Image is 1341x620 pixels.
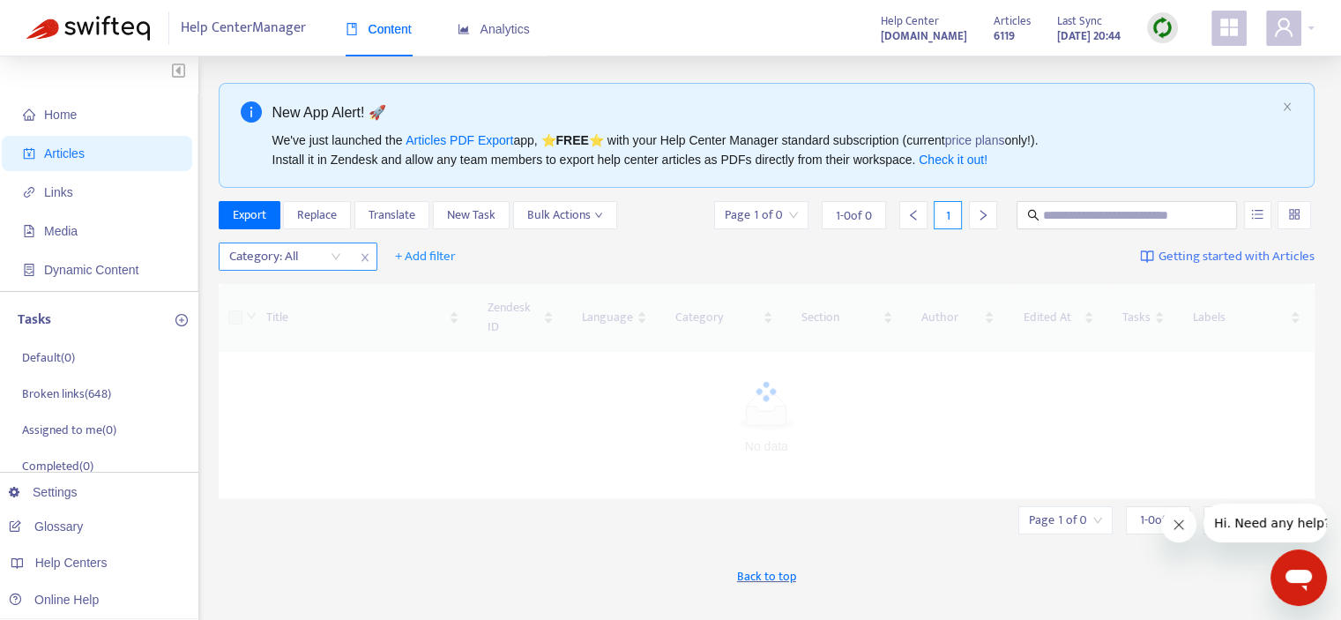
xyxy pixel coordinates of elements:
span: home [23,108,35,121]
button: + Add filter [382,243,469,271]
span: info-circle [241,101,262,123]
button: New Task [433,201,510,229]
span: link [23,186,35,198]
img: image-link [1140,250,1154,264]
p: Broken links ( 648 ) [22,385,111,403]
p: Default ( 0 ) [22,348,75,367]
strong: [DATE] 20:44 [1057,26,1121,46]
span: 1 - 0 of 0 [836,206,872,225]
span: Hi. Need any help? [11,12,127,26]
span: Links [44,185,73,199]
div: New App Alert! 🚀 [272,101,1276,123]
span: Home [44,108,77,122]
span: Translate [369,205,415,225]
iframe: Message from company [1203,504,1327,542]
p: Assigned to me ( 0 ) [22,421,116,439]
img: sync.dc5367851b00ba804db3.png [1151,17,1173,39]
span: Help Center [881,11,939,31]
iframe: Close message [1161,507,1196,542]
span: container [23,264,35,276]
span: close [354,247,376,268]
span: unordered-list [1251,208,1263,220]
span: Articles [994,11,1031,31]
p: Completed ( 0 ) [22,457,93,475]
span: book [346,23,358,35]
strong: 6119 [994,26,1015,46]
span: Content [346,22,412,36]
span: Bulk Actions [527,205,603,225]
a: [DOMAIN_NAME] [881,26,967,46]
span: Analytics [458,22,530,36]
b: FREE [555,133,588,147]
span: area-chart [458,23,470,35]
a: Articles PDF Export [406,133,513,147]
button: Replace [283,201,351,229]
a: Settings [9,485,78,499]
span: Articles [44,146,85,161]
span: right [977,209,989,221]
span: user [1273,17,1294,38]
a: Getting started with Articles [1140,243,1315,271]
span: New Task [447,205,495,225]
span: search [1027,209,1039,221]
span: close [1282,101,1293,112]
span: Help Center Manager [181,11,306,45]
p: Tasks [18,310,51,331]
span: down [594,211,603,220]
a: Glossary [9,519,83,534]
button: Translate [354,201,429,229]
a: Online Help [9,593,99,607]
div: 1 [934,201,962,229]
span: account-book [23,147,35,160]
a: price plans [945,133,1005,147]
span: file-image [23,225,35,237]
span: 1 - 0 of 0 [1140,511,1176,529]
div: We've just launched the app, ⭐ ⭐️ with your Help Center Manager standard subscription (current on... [272,131,1276,169]
button: Bulk Actionsdown [513,201,617,229]
span: + Add filter [395,246,456,267]
button: unordered-list [1244,201,1271,229]
span: Replace [297,205,337,225]
iframe: Button to launch messaging window [1270,549,1327,606]
span: plus-circle [175,314,188,326]
span: appstore [1218,17,1240,38]
a: Check it out! [919,153,987,167]
button: close [1282,101,1293,113]
span: left [907,209,920,221]
span: Export [233,205,266,225]
span: Dynamic Content [44,263,138,277]
span: Back to top [737,567,796,586]
span: Getting started with Articles [1158,247,1315,267]
button: Export [219,201,280,229]
span: Media [44,224,78,238]
span: Help Centers [35,556,108,570]
img: Swifteq [26,16,150,41]
span: Last Sync [1057,11,1102,31]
